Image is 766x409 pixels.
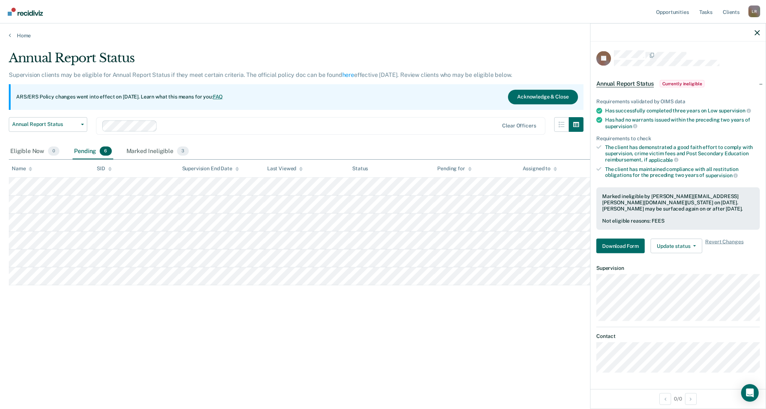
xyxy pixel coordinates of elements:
[596,80,654,87] span: Annual Report Status
[605,123,637,129] span: supervision
[596,238,645,253] button: Download Form
[651,238,702,253] button: Update status
[590,389,766,408] div: 0 / 0
[605,117,760,129] div: Has had no warrants issued within the preceding two years of
[16,93,223,101] p: ARS/ERS Policy changes went into effect on [DATE]. Learn what this means for you:
[100,146,111,156] span: 6
[342,71,354,78] a: here
[748,5,760,17] button: Profile dropdown button
[590,72,766,95] div: Annual Report StatusCurrently ineligible
[659,393,671,405] button: Previous Opportunity
[97,166,112,172] div: SID
[508,90,578,104] button: Acknowledge & Close
[523,166,557,172] div: Assigned to
[213,94,223,100] a: FAQ
[741,384,759,402] div: Open Intercom Messenger
[596,98,760,104] div: Requirements validated by OIMS data
[685,393,697,405] button: Next Opportunity
[596,265,760,271] dt: Supervision
[125,144,191,160] div: Marked Ineligible
[48,146,59,156] span: 0
[605,144,760,163] div: The client has demonstrated a good faith effort to comply with supervision, crime victim fees and...
[9,51,583,71] div: Annual Report Status
[12,121,78,127] span: Annual Report Status
[12,166,32,172] div: Name
[9,32,757,39] a: Home
[602,193,754,211] div: Marked ineligible by [PERSON_NAME][EMAIL_ADDRESS][PERSON_NAME][DOMAIN_NAME][US_STATE] on [DATE]. ...
[748,5,760,17] div: L R
[267,166,303,172] div: Last Viewed
[602,218,754,224] div: Not eligible reasons: FEES
[437,166,471,172] div: Pending for
[177,146,189,156] span: 3
[9,144,61,160] div: Eligible Now
[8,8,43,16] img: Recidiviz
[705,238,743,253] span: Revert Changes
[706,172,738,178] span: supervision
[9,71,512,78] p: Supervision clients may be eligible for Annual Report Status if they meet certain criteria. The o...
[596,238,648,253] a: Navigate to form link
[605,107,760,114] div: Has successfully completed three years on Low
[502,123,536,129] div: Clear officers
[596,333,760,339] dt: Contact
[596,135,760,141] div: Requirements to check
[719,108,751,114] span: supervision
[73,144,113,160] div: Pending
[182,166,239,172] div: Supervision End Date
[649,157,678,163] span: applicable
[660,80,705,87] span: Currently ineligible
[352,166,368,172] div: Status
[605,166,760,178] div: The client has maintained compliance with all restitution obligations for the preceding two years of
